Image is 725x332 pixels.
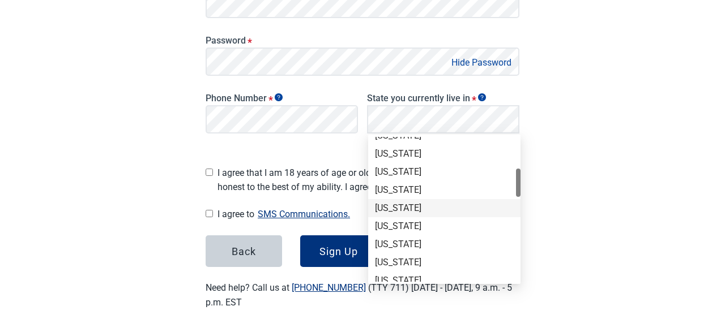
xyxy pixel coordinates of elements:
[300,235,377,267] button: Sign Up
[375,256,514,269] div: [US_STATE]
[217,206,519,222] span: I agree to
[375,184,514,196] div: [US_STATE]
[367,93,519,104] label: State you currently live in
[375,274,514,287] div: [US_STATE]
[206,93,358,104] label: Phone Number
[368,181,521,199] div: Idaho
[292,282,366,293] a: [PHONE_NUMBER]
[368,235,521,253] div: Iowa
[368,217,521,235] div: Indiana
[206,282,512,307] label: Need help? Call us at (TTY 711) [DATE] - [DATE], 9 a.m. - 5 p.m. EST
[448,55,515,70] button: Hide Password
[375,202,514,214] div: [US_STATE]
[275,93,283,101] span: Show tooltip
[368,271,521,290] div: Kentucky
[368,253,521,271] div: Kansas
[375,238,514,251] div: [US_STATE]
[206,235,282,267] button: Back
[478,93,486,101] span: Show tooltip
[375,166,514,178] div: [US_STATE]
[368,199,521,217] div: Illinois
[232,245,256,257] div: Back
[206,35,519,46] label: Password
[368,145,521,163] div: Georgia
[375,220,514,232] div: [US_STATE]
[375,148,514,160] div: [US_STATE]
[319,245,358,257] div: Sign Up
[217,166,519,194] span: I agree that I am 18 years of age or older and all of my responses are honest to the best of my a...
[254,206,353,222] button: Show SMS communications details
[368,163,521,181] div: Hawaii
